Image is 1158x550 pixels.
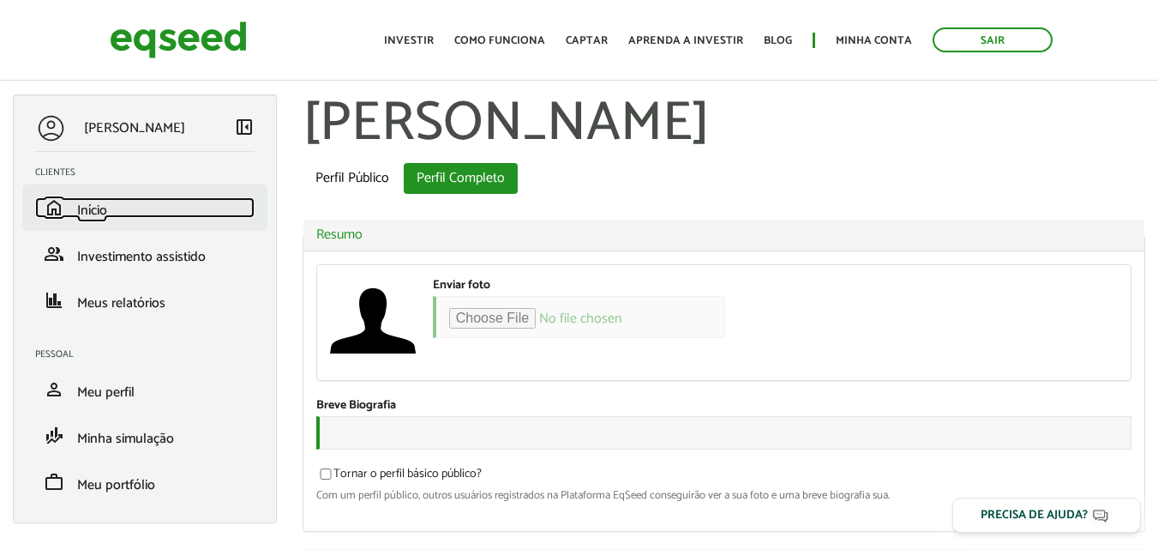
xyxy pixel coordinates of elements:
div: Com um perfil público, outros usuários registrados na Plataforma EqSeed conseguirão ver a sua fot... [316,490,1131,501]
label: Enviar foto [433,280,490,292]
input: Tornar o perfil básico público? [310,468,341,480]
li: Investimento assistido [22,231,267,277]
a: groupInvestimento assistido [35,244,255,264]
a: Blog [764,35,792,46]
a: Ver perfil do usuário. [330,278,416,364]
li: Meu portfólio [22,459,267,505]
a: Sair [933,27,1053,52]
a: Minha conta [836,35,912,46]
h1: [PERSON_NAME] [303,94,1145,154]
h2: Clientes [35,167,267,178]
li: Minha simulação [22,413,267,459]
a: Como funciona [454,35,545,46]
span: Meu perfil [77,381,135,404]
span: finance_mode [44,426,64,446]
span: left_panel_close [234,117,255,137]
a: personMeu perfil [35,379,255,400]
img: EqSeed [110,17,247,63]
a: workMeu portfólio [35,472,255,493]
a: Colapsar menu [234,117,255,141]
li: Meu perfil [22,366,267,413]
h2: Pessoal [35,349,267,360]
a: homeInício [35,197,255,218]
p: [PERSON_NAME] [84,120,185,136]
a: financeMeus relatórios [35,290,255,311]
a: finance_modeMinha simulação [35,426,255,446]
span: work [44,472,64,493]
img: Foto de Geraldo Guerra [330,278,416,364]
span: Minha simulação [77,427,174,450]
li: Início [22,184,267,231]
li: Meus relatórios [22,277,267,323]
span: Meus relatórios [77,292,165,315]
a: Investir [384,35,434,46]
a: Perfil Público [303,163,402,194]
span: person [44,379,64,400]
a: Aprenda a investir [628,35,743,46]
span: Investimento assistido [77,245,206,269]
a: Perfil Completo [404,163,518,194]
a: Captar [566,35,608,46]
span: finance [44,290,64,311]
span: Meu portfólio [77,474,155,497]
label: Breve Biografia [316,400,396,412]
span: home [44,197,64,218]
label: Tornar o perfil básico público? [316,468,482,486]
a: Resumo [316,228,1131,242]
span: Início [77,199,107,222]
span: group [44,244,64,264]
